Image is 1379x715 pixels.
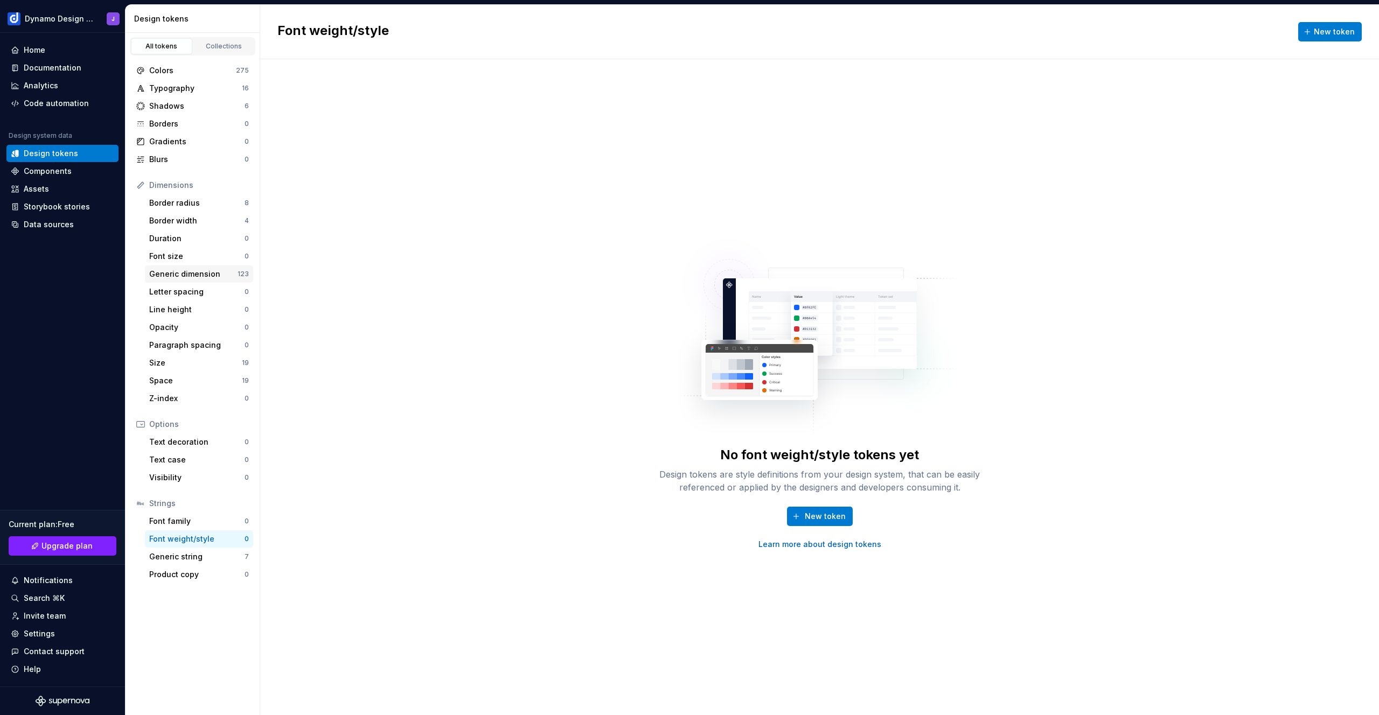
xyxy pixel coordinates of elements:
div: 0 [245,234,249,243]
a: Learn more about design tokens [758,539,881,550]
div: Design system data [9,131,72,140]
div: Border radius [149,198,245,208]
div: 123 [238,270,249,278]
a: Line height0 [145,301,253,318]
div: Space [149,375,242,386]
a: Paragraph spacing0 [145,337,253,354]
div: Design tokens [24,148,78,159]
div: 0 [245,155,249,164]
a: Generic dimension123 [145,265,253,283]
div: Text case [149,454,245,465]
a: Settings [6,625,119,642]
h2: Font weight/style [277,22,389,41]
a: Typography16 [132,80,253,97]
div: Generic dimension [149,269,238,279]
a: Blurs0 [132,151,253,168]
a: Letter spacing0 [145,283,253,300]
div: Design tokens [134,13,255,24]
a: Text case0 [145,451,253,468]
a: Borders0 [132,115,253,132]
a: Border width4 [145,212,253,229]
button: Contact support [6,643,119,660]
button: Search ⌘K [6,590,119,607]
div: Z-index [149,393,245,404]
div: 0 [245,570,249,579]
div: 19 [242,359,249,367]
div: Contact support [24,646,85,657]
div: Documentation [24,62,81,73]
a: Border radius8 [145,194,253,212]
span: New token [1314,26,1355,37]
div: Assets [24,184,49,194]
button: New token [787,507,853,526]
a: Visibility0 [145,469,253,486]
div: Colors [149,65,236,76]
div: Analytics [24,80,58,91]
div: Font family [149,516,245,527]
a: Components [6,163,119,180]
div: No font weight/style tokens yet [720,446,919,464]
a: Text decoration0 [145,433,253,451]
a: Documentation [6,59,119,76]
span: New token [805,511,846,522]
div: J [112,15,115,23]
div: Line height [149,304,245,315]
div: 275 [236,66,249,75]
a: Design tokens [6,145,119,162]
div: 0 [245,120,249,128]
div: 16 [242,84,249,93]
a: Font weight/style0 [145,530,253,548]
span: Upgrade plan [41,541,93,551]
button: Notifications [6,572,119,589]
a: Colors275 [132,62,253,79]
a: Assets [6,180,119,198]
div: Letter spacing [149,286,245,297]
div: Border width [149,215,245,226]
a: Font family0 [145,513,253,530]
div: 0 [245,535,249,543]
div: Data sources [24,219,74,230]
div: 0 [245,455,249,464]
a: Invite team [6,607,119,625]
div: 7 [245,552,249,561]
div: Search ⌘K [24,593,65,604]
div: 8 [245,199,249,207]
div: Current plan : Free [9,519,116,530]
div: Storybook stories [24,201,90,212]
div: Help [24,664,41,675]
a: Analytics [6,77,119,94]
div: Invite team [24,611,66,621]
a: Shadows6 [132,97,253,115]
a: Product copy0 [145,566,253,583]
div: Font weight/style [149,534,245,544]
a: Opacity0 [145,319,253,336]
div: Generic string [149,551,245,562]
a: Size19 [145,354,253,371]
a: Upgrade plan [9,536,116,556]
button: Dynamo Design SystemJ [2,7,123,30]
div: Options [149,419,249,430]
div: Dynamo Design System [25,13,94,24]
div: Size [149,357,242,368]
div: Borders [149,118,245,129]
div: 0 [245,341,249,349]
svg: Supernova Logo [36,696,89,706]
a: Space19 [145,372,253,389]
div: 0 [245,438,249,446]
div: 0 [245,323,249,332]
div: 6 [245,102,249,110]
div: Collections [197,42,251,51]
a: Z-index0 [145,390,253,407]
div: 0 [245,517,249,525]
div: Typography [149,83,242,94]
div: 0 [245,305,249,314]
a: Home [6,41,119,59]
div: Font size [149,251,245,262]
div: Product copy [149,569,245,580]
div: Blurs [149,154,245,165]
a: Code automation [6,95,119,112]
div: Visibility [149,472,245,483]
div: Shadows [149,101,245,111]
a: Gradients0 [132,133,253,150]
